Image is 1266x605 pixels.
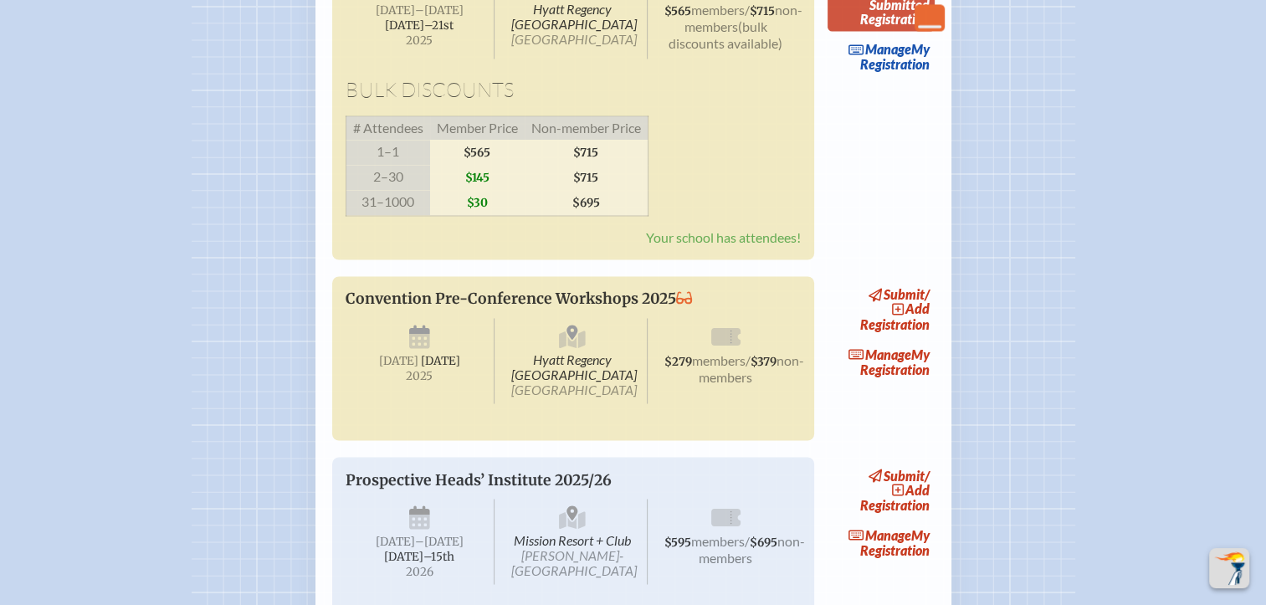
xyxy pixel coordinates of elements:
[856,283,935,336] a: submit/addRegistration
[1209,548,1249,588] button: Scroll Top
[525,115,648,140] span: Non-member Price
[746,351,751,367] span: /
[745,532,750,548] span: /
[905,481,930,497] span: add
[430,140,525,165] span: $565
[385,18,454,33] span: [DATE]–⁠21st
[664,4,691,18] span: $565
[359,565,481,577] span: 2026
[498,318,648,403] span: Hyatt Regency [GEOGRAPHIC_DATA]
[379,353,418,367] span: [DATE]
[346,190,430,216] span: 31–1000
[699,351,804,384] span: non-members
[1212,551,1246,585] img: To the top
[421,353,460,367] span: [DATE]
[346,290,767,308] p: Convention Pre-Conference Workshops 2025
[848,526,911,542] span: Manage
[664,535,691,549] span: $595
[691,2,745,18] span: members
[646,229,801,245] span: Your school has attendees!
[669,18,782,51] span: (bulk discounts available)
[525,190,648,216] span: $695
[691,532,745,548] span: members
[848,346,911,361] span: Manage
[684,2,802,34] span: non-members
[359,369,481,382] span: 2025
[925,467,930,483] span: /
[884,286,925,302] span: submit
[692,351,746,367] span: members
[925,286,930,302] span: /
[856,464,935,516] a: submit/addRegistration
[415,534,464,548] span: –[DATE]
[828,523,935,561] a: ManageMy Registration
[511,381,637,397] span: [GEOGRAPHIC_DATA]
[346,79,801,102] h1: Bulk Discounts
[699,532,805,565] span: non-members
[525,165,648,190] span: $715
[376,534,415,548] span: [DATE]
[511,546,637,577] span: [PERSON_NAME]-[GEOGRAPHIC_DATA]
[430,115,525,140] span: Member Price
[346,140,430,165] span: 1–1
[346,470,767,489] p: Prospective Heads’ Institute 2025/26
[525,140,648,165] span: $715
[750,535,777,549] span: $695
[828,342,935,381] a: ManageMy Registration
[346,115,430,140] span: # Attendees
[745,2,750,18] span: /
[905,300,930,316] span: add
[511,31,637,47] span: [GEOGRAPHIC_DATA]
[346,165,430,190] span: 2–30
[828,38,935,76] a: ManageMy Registration
[664,354,692,368] span: $279
[750,4,775,18] span: $715
[498,499,648,585] span: Mission Resort + Club
[430,190,525,216] span: $30
[359,34,481,47] span: 2025
[376,3,415,18] span: [DATE]
[884,467,925,483] span: submit
[415,3,464,18] span: –[DATE]
[430,165,525,190] span: $145
[384,549,454,563] span: [DATE]–⁠15th
[751,354,777,368] span: $379
[848,41,911,57] span: Manage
